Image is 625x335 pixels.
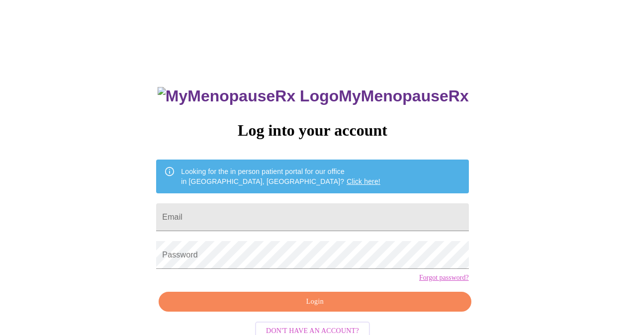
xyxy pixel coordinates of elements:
[170,296,459,308] span: Login
[347,177,380,185] a: Click here!
[156,121,468,140] h3: Log into your account
[159,292,471,312] button: Login
[419,274,469,282] a: Forgot password?
[253,326,372,335] a: Don't have an account?
[158,87,469,105] h3: MyMenopauseRx
[158,87,339,105] img: MyMenopauseRx Logo
[181,163,380,190] div: Looking for the in person patient portal for our office in [GEOGRAPHIC_DATA], [GEOGRAPHIC_DATA]?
